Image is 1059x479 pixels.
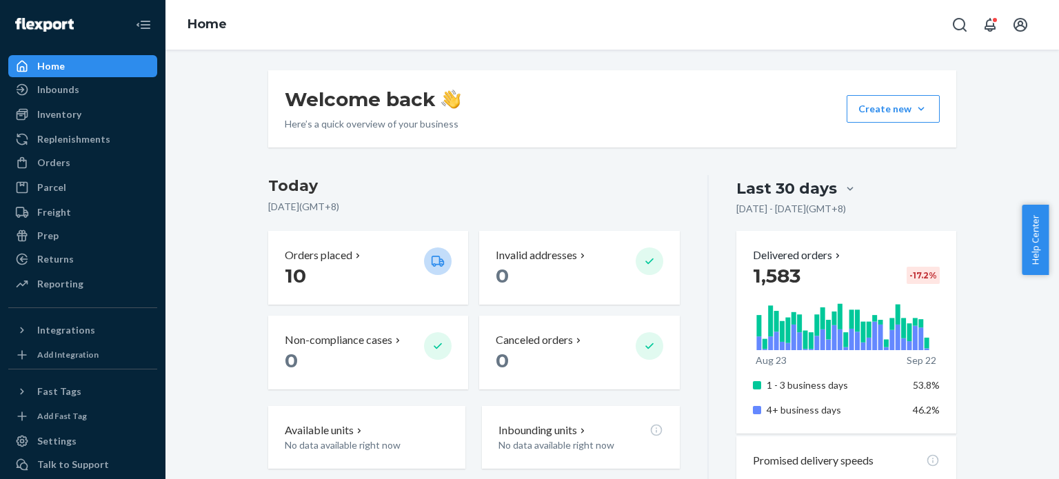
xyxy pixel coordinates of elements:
p: Here’s a quick overview of your business [285,117,461,131]
button: Open notifications [976,11,1004,39]
p: Inbounding units [498,422,577,438]
span: 53.8% [913,379,940,391]
div: Add Fast Tag [37,410,87,422]
div: Orders [37,156,70,170]
div: Prep [37,229,59,243]
button: Help Center [1022,205,1049,275]
div: Talk to Support [37,458,109,471]
p: Non-compliance cases [285,332,392,348]
p: Orders placed [285,247,352,263]
a: Reporting [8,273,157,295]
ol: breadcrumbs [176,5,238,45]
a: Inbounds [8,79,157,101]
span: 46.2% [913,404,940,416]
button: Integrations [8,319,157,341]
button: Delivered orders [753,247,843,263]
p: No data available right now [285,438,449,452]
button: Close Navigation [130,11,157,39]
p: Canceled orders [496,332,573,348]
div: Reporting [37,277,83,291]
button: Open account menu [1007,11,1034,39]
div: Add Integration [37,349,99,360]
p: Invalid addresses [496,247,577,263]
a: Returns [8,248,157,270]
div: Inbounds [37,83,79,96]
div: Replenishments [37,132,110,146]
div: Home [37,59,65,73]
div: Freight [37,205,71,219]
p: 4+ business days [767,403,902,417]
button: Inbounding unitsNo data available right now [482,406,679,469]
div: Last 30 days [736,178,837,199]
p: Promised delivery speeds [753,453,874,469]
a: Prep [8,225,157,247]
img: Flexport logo [15,18,74,32]
a: Freight [8,201,157,223]
p: No data available right now [498,438,663,452]
a: Add Fast Tag [8,408,157,425]
div: Inventory [37,108,81,121]
a: Orders [8,152,157,174]
span: 0 [285,349,298,372]
p: 1 - 3 business days [767,378,902,392]
a: Inventory [8,103,157,125]
p: Available units [285,422,354,438]
p: [DATE] ( GMT+8 ) [268,200,680,214]
h1: Welcome back [285,87,461,112]
button: Create new [847,95,940,123]
div: Fast Tags [37,385,81,398]
div: -17.2 % [907,267,940,284]
div: Returns [37,252,74,266]
button: Non-compliance cases 0 [268,316,468,389]
button: Orders placed 10 [268,231,468,305]
p: [DATE] - [DATE] ( GMT+8 ) [736,202,846,216]
a: Home [188,17,227,32]
a: Home [8,55,157,77]
a: Settings [8,430,157,452]
p: Aug 23 [756,354,787,367]
span: 1,583 [753,264,800,287]
img: hand-wave emoji [441,90,461,109]
div: Settings [37,434,77,448]
button: Available unitsNo data available right now [268,406,465,469]
span: 0 [496,264,509,287]
button: Canceled orders 0 [479,316,679,389]
button: Fast Tags [8,380,157,402]
h3: Today [268,175,680,197]
div: Parcel [37,181,66,194]
a: Add Integration [8,347,157,363]
span: 10 [285,264,306,287]
a: Parcel [8,176,157,198]
div: Integrations [37,323,95,337]
a: Talk to Support [8,453,157,476]
button: Open Search Box [946,11,974,39]
button: Invalid addresses 0 [479,231,679,305]
p: Sep 22 [907,354,936,367]
span: 0 [496,349,509,372]
a: Replenishments [8,128,157,150]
